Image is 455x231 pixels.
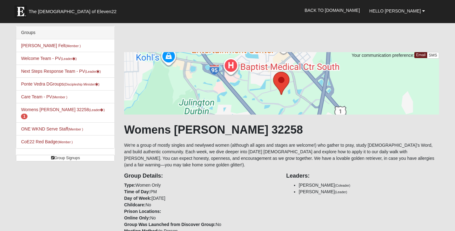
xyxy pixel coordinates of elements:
h4: Leaders: [286,173,439,179]
small: (Member ) [58,140,73,144]
strong: Prison Locations: [124,209,161,214]
a: Ponte Vedra DGroups(Discipleship Minister) [21,81,99,86]
span: Your communication preference: [351,53,414,58]
small: (Member ) [66,44,81,48]
small: (Leader ) [89,108,105,112]
h4: Group Details: [124,173,277,179]
small: (Leader ) [85,70,101,73]
a: Hello [PERSON_NAME] [365,3,430,19]
a: Care Team - PV(Member ) [21,94,67,99]
small: (Discipleship Minister ) [64,82,99,86]
li: [PERSON_NAME] [299,189,439,195]
a: Back to [DOMAIN_NAME] [300,2,365,18]
span: Hello [PERSON_NAME] [369,8,421,13]
strong: Time of Day: [124,189,150,194]
a: ONE WKND Serve Staff(Member ) [21,126,83,131]
strong: Online Only: [124,215,150,220]
strong: Type: [124,183,135,188]
a: [PERSON_NAME] Felt(Member ) [21,43,81,48]
a: Womens [PERSON_NAME] 32258(Leader) 1 [21,107,105,119]
a: The [DEMOGRAPHIC_DATA] of Eleven22 [11,2,136,18]
small: (Leader) [335,190,347,194]
strong: Day of Week: [124,196,152,201]
a: Next Steps Response Team - PV(Leader) [21,69,101,74]
a: SMS [427,52,439,59]
small: (Coleader) [335,184,350,187]
a: Email [414,52,427,58]
div: Groups [16,26,114,39]
span: The [DEMOGRAPHIC_DATA] of Eleven22 [28,8,116,15]
li: [PERSON_NAME] [299,182,439,189]
small: (Member ) [52,95,67,99]
small: (Leader ) [61,57,77,61]
strong: Childcare: [124,202,145,207]
h1: Womens [PERSON_NAME] 32258 [124,123,439,136]
small: (Member ) [68,127,83,131]
a: Welcome Team - PV(Leader) [21,56,77,61]
img: Eleven22 logo [14,5,27,18]
a: Group Signups [16,155,115,161]
span: number of pending members [21,114,28,119]
a: CoE22 Red Badge(Member ) [21,139,73,144]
